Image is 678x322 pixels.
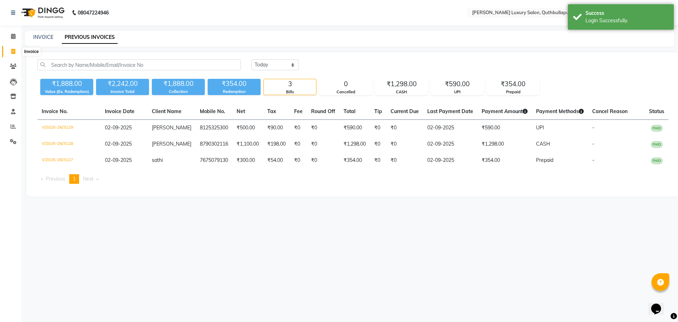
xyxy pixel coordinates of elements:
td: V/2025-26/3127 [37,152,101,169]
div: ₹2,242.00 [96,79,149,89]
span: - [592,141,594,147]
span: Invoice No. [42,108,68,115]
td: ₹1,298.00 [477,136,532,152]
td: V/2025-26/3128 [37,136,101,152]
div: Invoice [22,47,40,56]
span: 02-09-2025 [105,124,132,131]
td: ₹0 [307,136,339,152]
td: ₹1,100.00 [232,136,263,152]
td: ₹300.00 [232,152,263,169]
td: ₹0 [370,152,386,169]
span: - [592,124,594,131]
span: Payment Methods [536,108,584,115]
img: logo [18,3,66,23]
td: 02-09-2025 [423,136,477,152]
a: INVOICE [33,34,53,40]
td: ₹0 [290,120,307,136]
td: ₹354.00 [477,152,532,169]
div: Invoice Total [96,89,149,95]
div: ₹590.00 [431,79,483,89]
td: V/2025-26/3129 [37,120,101,136]
a: PREVIOUS INVOICES [62,31,118,44]
div: CASH [375,89,428,95]
div: Login Successfully. [585,17,668,24]
td: 02-09-2025 [423,152,477,169]
span: UPI [536,124,544,131]
span: Next [83,176,94,182]
span: 1 [73,176,76,182]
td: ₹0 [386,136,423,152]
div: 3 [264,79,316,89]
td: ₹0 [370,136,386,152]
td: ₹590.00 [477,120,532,136]
span: Payment Amount [482,108,528,115]
div: ₹1,888.00 [152,79,205,89]
span: Net [237,108,245,115]
div: Success [585,10,668,17]
td: ₹500.00 [232,120,263,136]
td: 02-09-2025 [423,120,477,136]
td: ₹0 [386,152,423,169]
span: sathi [152,157,163,163]
div: UPI [431,89,483,95]
span: [PERSON_NAME] [152,124,191,131]
span: PAID [651,157,663,164]
iframe: chat widget [648,294,671,315]
span: [PERSON_NAME] [152,141,191,147]
td: ₹590.00 [339,120,370,136]
div: ₹1,298.00 [375,79,428,89]
span: Total [344,108,356,115]
span: - [592,157,594,163]
span: 02-09-2025 [105,141,132,147]
span: 02-09-2025 [105,157,132,163]
div: Redemption [208,89,261,95]
span: Mobile No. [200,108,225,115]
div: Collection [152,89,205,95]
div: Cancelled [320,89,372,95]
span: Client Name [152,108,182,115]
td: ₹0 [307,120,339,136]
td: ₹1,298.00 [339,136,370,152]
div: Value (Ex. Redemption) [40,89,93,95]
div: ₹354.00 [487,79,539,89]
span: Prepaid [536,157,553,163]
input: Search by Name/Mobile/Email/Invoice No [37,59,241,70]
span: Previous [46,176,65,182]
td: ₹0 [290,152,307,169]
div: Bills [264,89,316,95]
span: PAID [651,125,663,132]
span: Status [649,108,664,115]
td: 8125325300 [196,120,232,136]
span: Tax [267,108,276,115]
span: Invoice Date [105,108,135,115]
span: Tip [374,108,382,115]
td: ₹0 [370,120,386,136]
td: ₹54.00 [263,152,290,169]
td: 8790302116 [196,136,232,152]
td: ₹198.00 [263,136,290,152]
td: ₹354.00 [339,152,370,169]
div: ₹1,888.00 [40,79,93,89]
div: 0 [320,79,372,89]
span: Round Off [311,108,335,115]
span: Current Due [391,108,419,115]
b: 08047224946 [78,3,109,23]
td: ₹0 [290,136,307,152]
div: ₹354.00 [208,79,261,89]
div: Prepaid [487,89,539,95]
td: ₹90.00 [263,120,290,136]
td: ₹0 [307,152,339,169]
span: PAID [651,141,663,148]
span: CASH [536,141,550,147]
td: ₹0 [386,120,423,136]
span: Last Payment Date [427,108,473,115]
span: Cancel Reason [592,108,628,115]
nav: Pagination [37,174,668,184]
td: 7675079130 [196,152,232,169]
span: Fee [294,108,303,115]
